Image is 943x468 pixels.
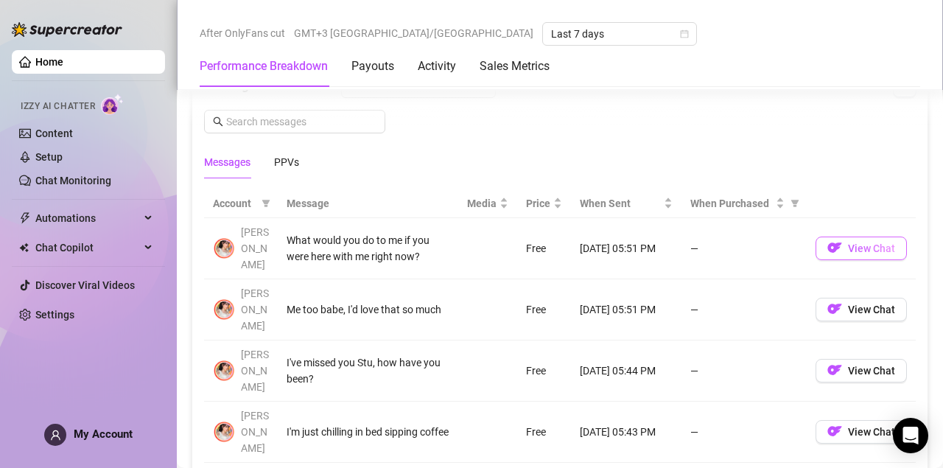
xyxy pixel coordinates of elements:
[241,226,269,270] span: [PERSON_NAME]
[287,232,449,265] div: What would you do to me if you were here with me right now?
[35,151,63,163] a: Setup
[827,301,842,316] img: OF
[19,242,29,253] img: Chat Copilot
[893,418,928,453] div: Open Intercom Messenger
[418,57,456,75] div: Activity
[517,189,571,218] th: Price
[827,424,842,439] img: OF
[274,154,299,170] div: PPVs
[816,429,907,441] a: OFView Chat
[214,360,234,381] img: 𝖍𝖔𝖑𝖑𝖞
[241,349,269,393] span: [PERSON_NAME]
[74,427,133,441] span: My Account
[827,240,842,255] img: OF
[262,199,270,208] span: filter
[517,218,571,279] td: Free
[816,359,907,383] button: OFView Chat
[35,236,140,259] span: Chat Copilot
[788,192,802,214] span: filter
[480,57,550,75] div: Sales Metrics
[204,154,250,170] div: Messages
[580,195,661,212] span: When Sent
[571,402,681,463] td: [DATE] 05:43 PM
[50,430,61,441] span: user
[816,368,907,380] a: OFView Chat
[517,279,571,340] td: Free
[287,424,449,440] div: I'm just chilling in bed sipping coffee
[214,422,234,442] img: 𝖍𝖔𝖑𝖑𝖞
[19,212,31,224] span: thunderbolt
[790,199,799,208] span: filter
[287,355,449,387] div: I've missed you Stu, how have you been?
[214,299,234,320] img: 𝖍𝖔𝖑𝖑𝖞
[517,402,571,463] td: Free
[213,195,256,212] span: Account
[517,340,571,402] td: Free
[294,22,533,44] span: GMT+3 [GEOGRAPHIC_DATA]/[GEOGRAPHIC_DATA]
[816,237,907,260] button: OFView Chat
[848,304,895,315] span: View Chat
[827,363,842,377] img: OF
[458,189,517,218] th: Media
[278,189,458,218] th: Message
[848,365,895,377] span: View Chat
[35,56,63,68] a: Home
[551,23,688,45] span: Last 7 days
[287,301,449,318] div: Me too babe, I'd love that so much
[35,206,140,230] span: Automations
[35,128,73,139] a: Content
[259,192,273,214] span: filter
[681,402,807,463] td: —
[816,245,907,257] a: OFView Chat
[200,57,328,75] div: Performance Breakdown
[571,189,681,218] th: When Sent
[35,309,74,321] a: Settings
[816,307,907,318] a: OFView Chat
[467,195,497,212] span: Media
[35,175,111,186] a: Chat Monitoring
[213,116,223,127] span: search
[681,279,807,340] td: —
[681,340,807,402] td: —
[200,22,285,44] span: After OnlyFans cut
[226,113,376,130] input: Search messages
[848,242,895,254] span: View Chat
[690,195,773,212] span: When Purchased
[681,189,807,218] th: When Purchased
[816,298,907,321] button: OFView Chat
[214,238,234,259] img: 𝖍𝖔𝖑𝖑𝖞
[571,340,681,402] td: [DATE] 05:44 PM
[571,218,681,279] td: [DATE] 05:51 PM
[12,22,122,37] img: logo-BBDzfeDw.svg
[526,195,550,212] span: Price
[848,426,895,438] span: View Chat
[241,287,269,332] span: [PERSON_NAME]
[680,29,689,38] span: calendar
[816,420,907,444] button: OFView Chat
[351,57,394,75] div: Payouts
[21,99,95,113] span: Izzy AI Chatter
[681,218,807,279] td: —
[571,279,681,340] td: [DATE] 05:51 PM
[35,279,135,291] a: Discover Viral Videos
[101,94,124,115] img: AI Chatter
[241,410,269,454] span: [PERSON_NAME]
